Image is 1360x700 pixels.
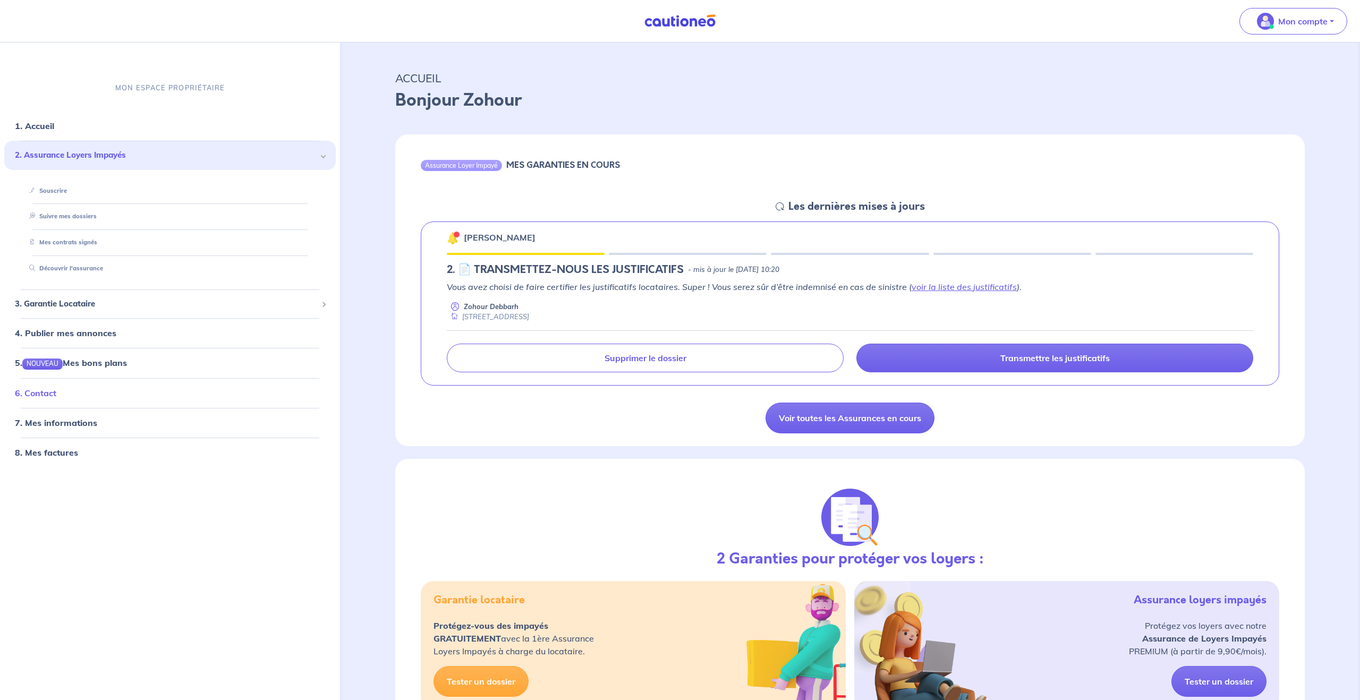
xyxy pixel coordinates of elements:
[15,357,127,368] a: 5.NOUVEAUMes bons plans
[1278,15,1328,28] p: Mon compte
[15,417,97,428] a: 7. Mes informations
[447,263,1253,276] div: state: DOCUMENTS-IN-PROGRESS, Context: NEW,CHOOSE-CERTIFICATE,ALONE,LESSOR-DOCUMENTS
[464,302,518,312] p: Zohour Debbarh
[1142,633,1266,644] strong: Assurance de Loyers Impayés
[640,14,720,28] img: Cautioneo
[447,312,529,322] div: [STREET_ADDRESS]
[464,231,535,244] p: [PERSON_NAME]
[25,238,97,246] a: Mes contrats signés
[15,328,116,338] a: 4. Publier mes annonces
[4,294,336,314] div: 3. Garantie Locataire
[447,344,844,372] a: Supprimer le dossier
[433,594,525,607] h5: Garantie locataire
[821,489,879,546] img: justif-loupe
[433,666,529,697] a: Tester un dossier
[395,69,1305,88] p: ACCUEIL
[4,115,336,136] div: 1. Accueil
[433,620,548,644] strong: Protégez-vous des impayés GRATUITEMENT
[17,208,323,225] div: Suivre mes dossiers
[4,412,336,433] div: 7. Mes informations
[766,403,934,433] a: Voir toutes les Assurances en cours
[15,447,78,457] a: 8. Mes factures
[1257,13,1274,30] img: illu_account_valid_menu.svg
[688,264,779,275] p: - mis à jour le [DATE] 10:20
[1171,666,1266,697] a: Tester un dossier
[1000,353,1110,363] p: Transmettre les justificatifs
[15,149,317,161] span: 2. Assurance Loyers Impayés
[856,344,1253,372] a: Transmettre les justificatifs
[15,387,56,398] a: 6. Contact
[17,260,323,277] div: Découvrir l'assurance
[1239,8,1347,35] button: illu_account_valid_menu.svgMon compte
[15,298,317,310] span: 3. Garantie Locataire
[4,382,336,403] div: 6. Contact
[395,88,1305,113] p: Bonjour Zohour
[4,352,336,373] div: 5.NOUVEAUMes bons plans
[506,160,620,170] h6: MES GARANTIES EN COURS
[421,160,502,170] div: Assurance Loyer Impayé
[15,121,54,131] a: 1. Accueil
[605,353,686,363] p: Supprimer le dossier
[115,83,225,93] p: MON ESPACE PROPRIÉTAIRE
[4,141,336,170] div: 2. Assurance Loyers Impayés
[17,182,323,199] div: Souscrire
[17,234,323,251] div: Mes contrats signés
[717,550,984,568] h3: 2 Garanties pour protéger vos loyers :
[4,322,336,344] div: 4. Publier mes annonces
[788,200,925,213] h5: Les dernières mises à jours
[25,212,97,220] a: Suivre mes dossiers
[433,619,594,658] p: avec la 1ère Assurance Loyers Impayés à charge du locataire.
[25,186,67,194] a: Souscrire
[4,441,336,463] div: 8. Mes factures
[912,281,1017,292] a: voir la liste des justificatifs
[447,232,460,244] img: 🔔
[447,263,684,276] h5: 2.︎ 📄 TRANSMETTEZ-NOUS LES JUSTIFICATIFS
[1134,594,1266,607] h5: Assurance loyers impayés
[25,264,103,272] a: Découvrir l'assurance
[1129,619,1266,658] p: Protégez vos loyers avec notre PREMIUM (à partir de 9,90€/mois).
[447,280,1253,293] p: Vous avez choisi de faire certifier les justificatifs locataires. Super ! Vous serez sûr d’être i...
